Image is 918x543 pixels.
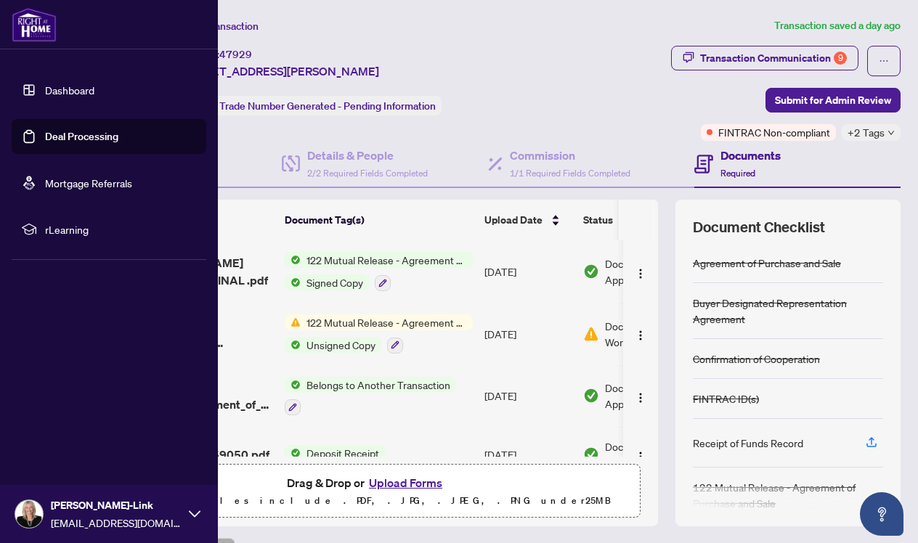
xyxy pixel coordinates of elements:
th: Upload Date [479,200,577,240]
td: [DATE] [479,303,577,365]
span: Document Needs Work [605,318,695,350]
span: Status [583,212,613,228]
div: Transaction Communication [700,46,847,70]
img: Logo [635,268,646,279]
span: Upload Date [484,212,543,228]
span: down [887,129,895,136]
button: Status IconBelongs to Another Transaction [285,377,456,416]
div: Status: [180,96,442,115]
span: [EMAIL_ADDRESS][DOMAIN_NAME] [51,515,182,531]
p: Supported files include .PDF, .JPG, .JPEG, .PNG under 25 MB [102,492,631,510]
button: Status Icon122 Mutual Release - Agreement of Purchase and SaleStatus IconSigned Copy [285,252,473,291]
img: Status Icon [285,445,301,461]
span: [PERSON_NAME]-Link [51,497,182,513]
h4: Documents [720,147,781,164]
span: ellipsis [879,56,889,66]
button: Logo [629,384,652,407]
span: Document Approved [605,256,695,287]
button: Open asap [860,492,903,536]
span: Document Checklist [693,217,825,237]
td: [DATE] [479,427,577,482]
td: [DATE] [479,240,577,303]
span: Submit for Admin Review [775,89,891,112]
img: Document Status [583,264,599,279]
span: Trade Number Generated - Pending Information [219,99,436,113]
button: Submit for Admin Review [765,88,901,113]
a: Dashboard [45,83,94,97]
button: Logo [629,443,652,466]
div: Receipt of Funds Record [693,435,803,451]
a: Deal Processing [45,130,118,143]
img: Status Icon [285,274,301,290]
button: Upload Forms [365,473,447,492]
span: rLearning [45,221,196,237]
span: 47929 [219,48,252,61]
img: Profile Icon [15,500,43,528]
article: Transaction saved a day ago [774,17,901,34]
img: Status Icon [285,337,301,353]
span: Unsigned Copy [301,337,381,353]
span: Signed Copy [301,274,369,290]
a: Mortgage Referrals [45,176,132,189]
span: FINTRAC Non-compliant [718,124,830,140]
span: Drag & Drop or [287,473,447,492]
button: Transaction Communication9 [671,46,858,70]
td: [DATE] [479,365,577,428]
span: Drag & Drop orUpload FormsSupported files include .PDF, .JPG, .JPEG, .PNG under25MB [94,465,640,518]
img: Logo [635,451,646,462]
span: Required [720,168,755,179]
button: Logo [629,322,652,346]
img: Status Icon [285,252,301,268]
h4: Commission [510,147,630,164]
span: [STREET_ADDRESS][PERSON_NAME] [180,62,379,80]
img: Logo [635,330,646,341]
h4: Details & People [307,147,428,164]
img: Document Status [583,388,599,404]
img: Document Status [583,446,599,462]
div: Confirmation of Cooperation [693,351,820,367]
th: Status [577,200,701,240]
span: 122 Mutual Release - Agreement of Purchase and Sale [301,252,473,268]
img: logo [12,7,57,42]
button: Status IconDeposit Receipt [285,445,385,461]
div: 122 Mutual Release - Agreement of Purchase and Sale [693,479,883,511]
button: Logo [629,260,652,283]
span: Document Approved [605,380,695,412]
span: 2/2 Required Fields Completed [307,168,428,179]
span: 122 Mutual Release - Agreement of Purchase and Sale [301,314,473,330]
button: Status Icon122 Mutual Release - Agreement of Purchase and SaleStatus IconUnsigned Copy [285,314,473,354]
th: Document Tag(s) [279,200,479,240]
div: Buyer Designated Representation Agreement [693,295,883,327]
span: Belongs to Another Transaction [301,377,456,393]
span: View Transaction [181,20,259,33]
img: Document Status [583,326,599,342]
div: Agreement of Purchase and Sale [693,255,841,271]
span: 1/1 Required Fields Completed [510,168,630,179]
span: +2 Tags [848,124,885,141]
div: FINTRAC ID(s) [693,391,759,407]
img: Status Icon [285,314,301,330]
img: Status Icon [285,377,301,393]
img: Logo [635,392,646,404]
div: 9 [834,52,847,65]
span: Document Approved [605,438,695,470]
span: Deposit Receipt [301,445,385,461]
